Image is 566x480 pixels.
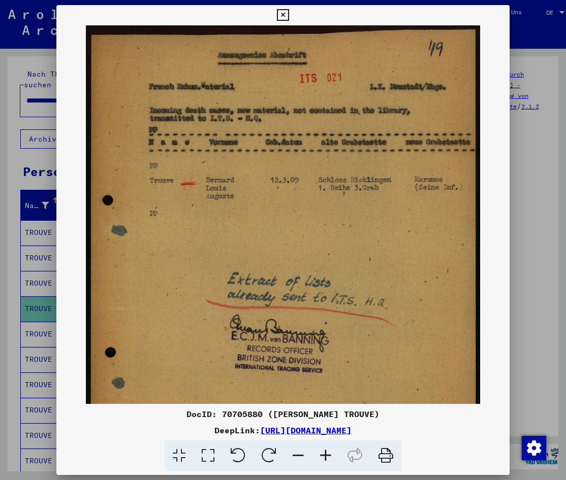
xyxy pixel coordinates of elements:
[260,425,352,435] a: [URL][DOMAIN_NAME]
[56,424,509,436] div: DeepLink:
[521,435,546,460] div: Zustimmung ändern
[56,408,509,420] div: DocID: 70705880 ([PERSON_NAME] TROUVE)
[522,436,546,460] img: Zustimmung ändern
